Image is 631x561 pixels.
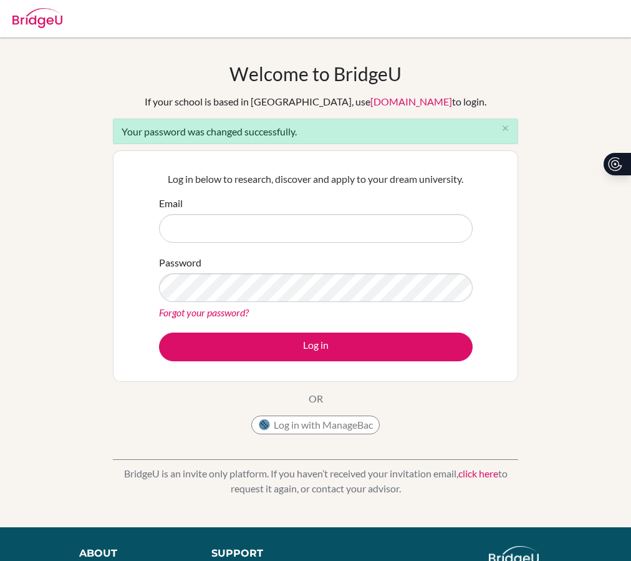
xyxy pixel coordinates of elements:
[79,546,183,561] div: About
[493,119,518,138] button: Close
[113,466,518,496] p: BridgeU is an invite only platform. If you haven’t received your invitation email, to request it ...
[251,416,380,434] button: Log in with ManageBac
[458,467,498,479] a: click here
[113,119,518,144] div: Your password was changed successfully.
[159,333,473,361] button: Log in
[159,306,249,318] a: Forgot your password?
[309,391,323,406] p: OR
[501,124,510,133] i: close
[159,255,201,270] label: Password
[229,62,402,85] h1: Welcome to BridgeU
[159,196,183,211] label: Email
[12,8,62,28] img: Bridge-U
[145,94,486,109] div: If your school is based in [GEOGRAPHIC_DATA], use to login.
[211,546,304,561] div: Support
[370,95,452,107] a: [DOMAIN_NAME]
[159,172,473,187] p: Log in below to research, discover and apply to your dream university.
